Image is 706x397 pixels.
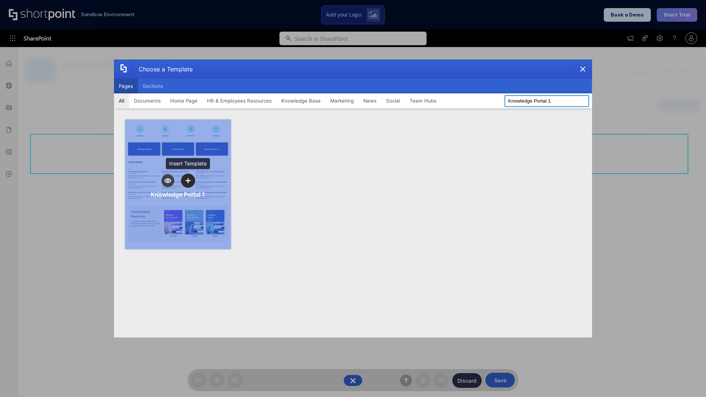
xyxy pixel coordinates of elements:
[133,60,193,78] div: Choose a Template
[504,95,589,107] input: Search
[669,362,706,397] iframe: Chat Widget
[129,93,165,108] button: Documents
[277,93,325,108] button: Knowledge Base
[114,60,592,337] div: template selector
[202,93,277,108] button: HR & Employees Resources
[381,93,405,108] button: Social
[114,93,129,108] button: All
[165,93,202,108] button: Home Page
[151,191,205,198] div: Knowledge Portal 1
[114,79,138,93] button: Pages
[359,93,381,108] button: News
[325,93,359,108] button: Marketing
[405,93,441,108] button: Team Hubs
[138,79,168,93] button: Sections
